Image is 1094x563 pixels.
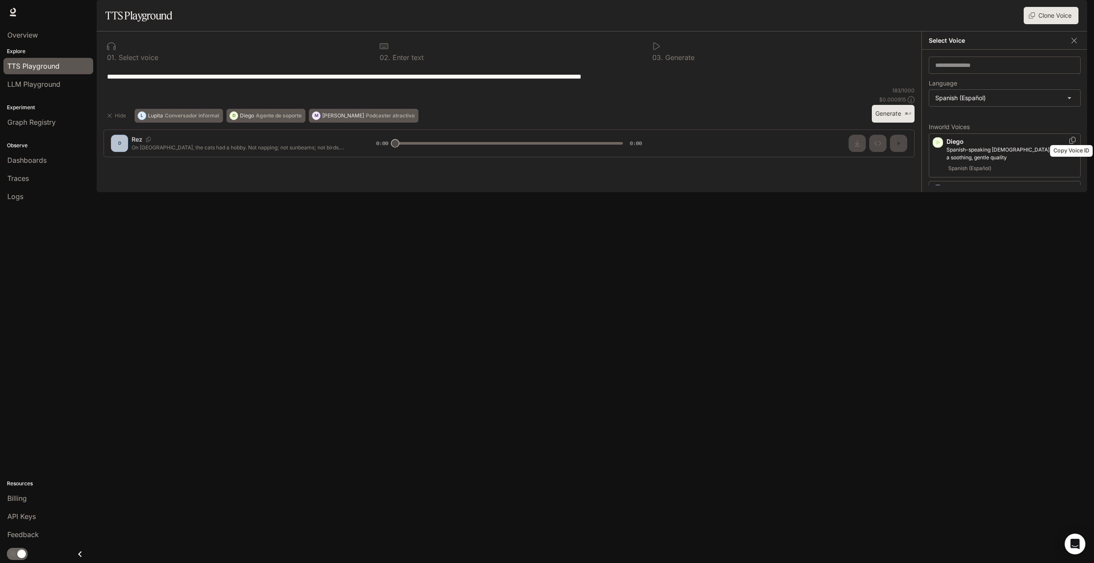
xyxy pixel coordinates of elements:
button: LLupitaConversador informal [135,109,223,123]
div: Spanish (Español) [929,90,1080,106]
p: Agente de soporte [256,113,302,118]
p: 0 2 . [380,54,390,61]
p: Lupita [946,185,1077,193]
div: L [138,109,146,123]
p: Enter text [390,54,424,61]
div: Open Intercom Messenger [1065,534,1085,554]
p: 0 3 . [652,54,663,61]
button: Clone Voice [1024,7,1078,24]
button: Generate⌘⏎ [872,105,915,123]
p: Diego [946,137,1077,146]
p: Lupita [148,113,163,118]
p: 0 1 . [107,54,116,61]
div: Copy Voice ID [1050,145,1093,157]
div: D [230,109,238,123]
span: Spanish (Español) [946,163,993,174]
p: 183 / 1000 [892,87,915,94]
p: Inworld Voices [929,124,1081,130]
div: M [312,109,320,123]
p: Diego [240,113,254,118]
p: [PERSON_NAME] [322,113,364,118]
p: Language [929,80,957,86]
button: Copy Voice ID [1068,137,1077,144]
p: Spanish-speaking male voice with a soothing, gentle quality [946,146,1077,161]
h1: TTS Playground [105,7,172,24]
button: M[PERSON_NAME]Podcaster atractivo [309,109,418,123]
p: Generate [663,54,695,61]
p: $ 0.000915 [879,96,906,103]
p: Select voice [116,54,158,61]
button: Hide [104,109,131,123]
p: Conversador informal [165,113,219,118]
p: Podcaster atractivo [366,113,415,118]
p: ⌘⏎ [905,111,911,117]
button: DDiegoAgente de soporte [226,109,305,123]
